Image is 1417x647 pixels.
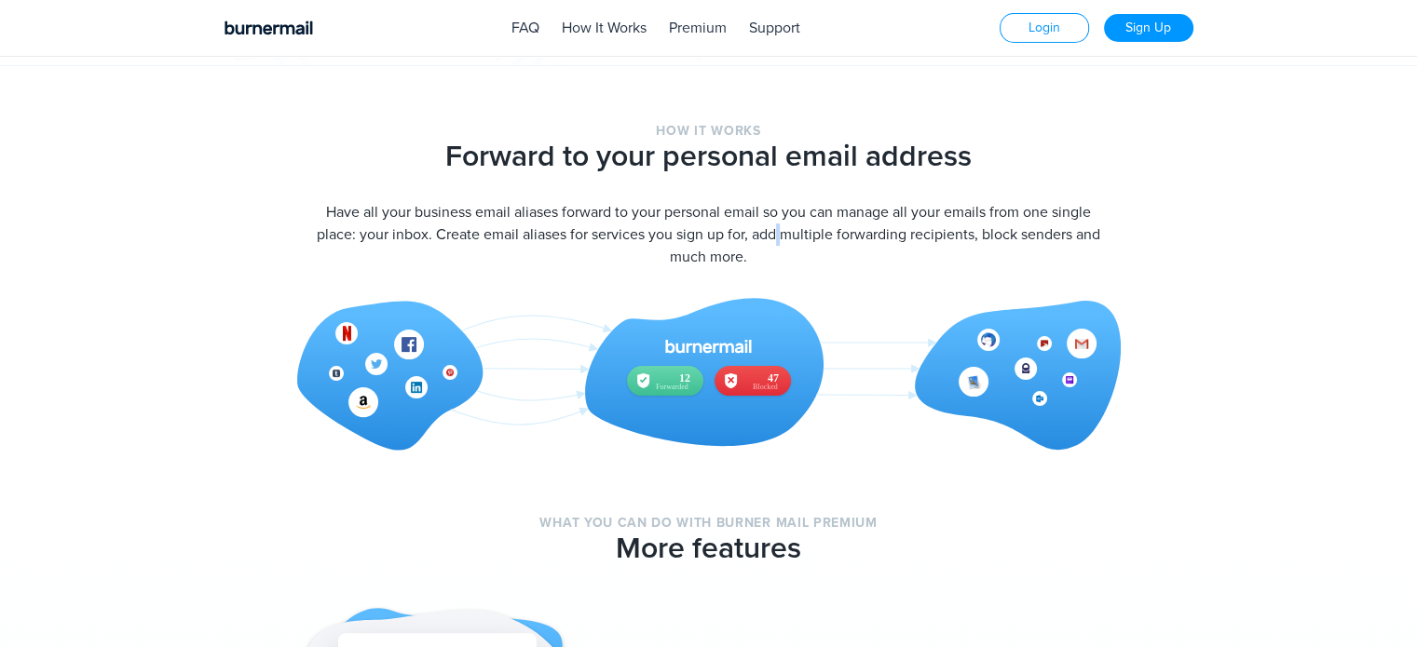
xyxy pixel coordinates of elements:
a: How It Works [562,19,647,37]
img: Burnermail logo black [225,20,313,35]
a: Sign Up [1104,14,1193,42]
a: FAQ [511,19,539,37]
span: What you can do with Burner Mail Premium [290,517,1128,530]
a: Login [1000,13,1089,43]
h2: More features [290,533,1128,563]
h2: Forward to your personal email address [290,142,1128,171]
img: How it works [297,298,1121,451]
p: Have all your business email aliases forward to your personal email so you can manage all your em... [290,201,1128,268]
span: How it works [290,125,1128,138]
a: Premium [669,19,727,37]
a: Support [749,19,800,37]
